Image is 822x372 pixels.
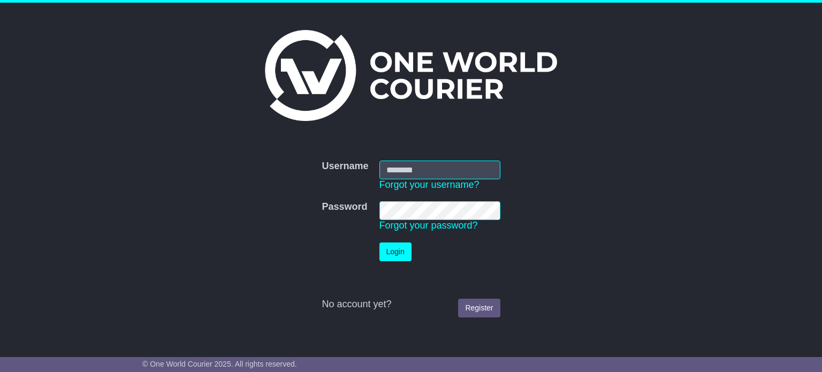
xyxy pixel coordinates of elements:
[265,30,557,121] img: One World
[379,242,412,261] button: Login
[322,201,367,213] label: Password
[379,220,478,231] a: Forgot your password?
[322,299,500,310] div: No account yet?
[142,360,297,368] span: © One World Courier 2025. All rights reserved.
[322,161,368,172] label: Username
[379,179,479,190] a: Forgot your username?
[458,299,500,317] a: Register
